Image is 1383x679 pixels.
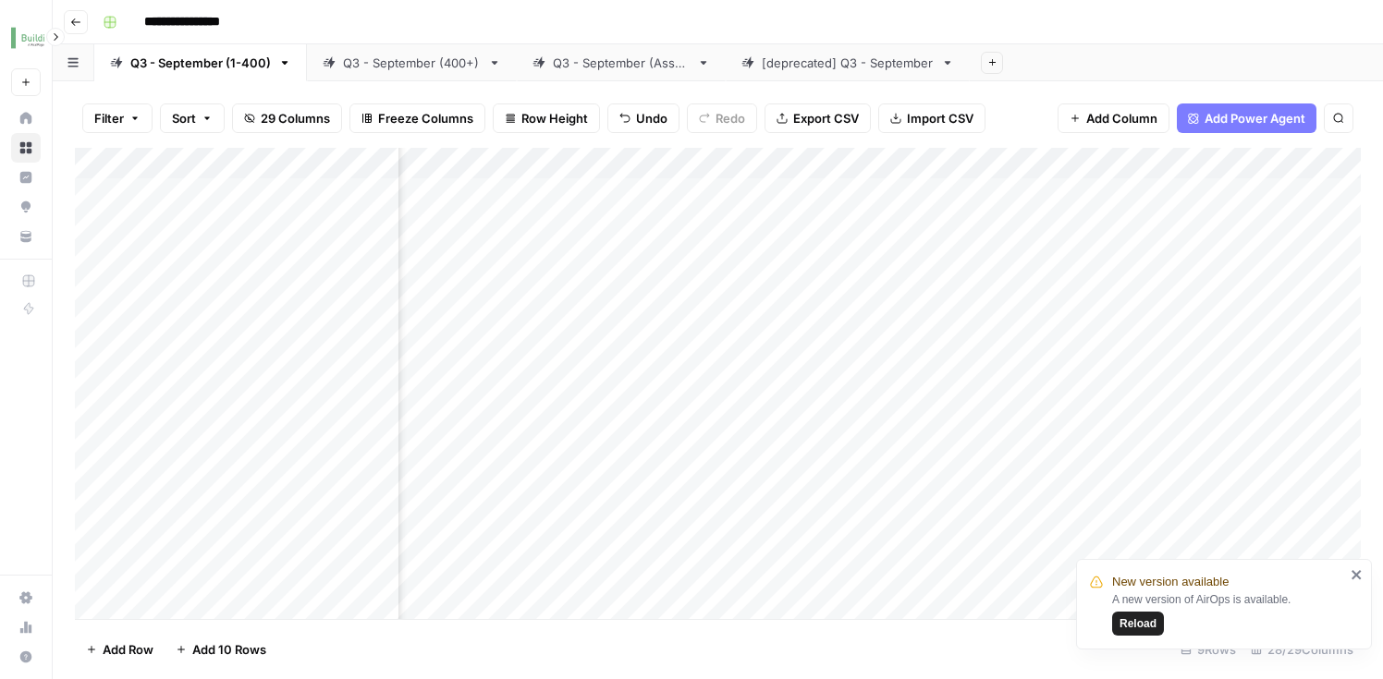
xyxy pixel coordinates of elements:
button: 29 Columns [232,103,342,133]
a: Settings [11,583,41,612]
button: Help + Support [11,642,41,672]
div: 28/29 Columns [1243,635,1361,664]
button: Export CSV [765,103,871,133]
span: Reload [1120,615,1157,632]
div: Q3 - September (1-400) [130,54,271,72]
button: Freeze Columns [349,103,485,133]
span: Sort [172,109,196,127]
span: Add 10 Rows [192,640,266,659]
a: Q3 - September (400+) [307,44,517,81]
span: Add Column [1086,109,1157,127]
button: Import CSV [878,103,985,133]
span: New version available [1112,573,1229,591]
a: Insights [11,163,41,192]
a: [deprecated] Q3 - September [726,44,970,81]
button: Add 10 Rows [165,635,277,664]
button: Add Row [75,635,165,664]
a: Q3 - September (1-400) [94,44,307,81]
span: Filter [94,109,124,127]
button: Workspace: Buildium [11,15,41,61]
div: [deprecated] Q3 - September [762,54,934,72]
button: Filter [82,103,153,133]
a: Opportunities [11,192,41,222]
span: Undo [636,109,667,127]
div: A new version of AirOps is available. [1112,591,1345,636]
span: Add Power Agent [1205,109,1305,127]
span: Row Height [521,109,588,127]
button: close [1351,567,1364,582]
a: Usage [11,612,41,642]
button: Reload [1112,612,1164,636]
button: Row Height [493,103,600,133]
span: Freeze Columns [378,109,473,127]
span: Redo [716,109,745,127]
span: Add Row [103,640,153,659]
button: Add Column [1058,103,1169,133]
div: Q3 - September (400+) [343,54,481,72]
button: Sort [160,103,225,133]
button: Add Power Agent [1177,103,1316,133]
img: Buildium Logo [11,21,44,55]
span: Import CSV [907,109,973,127]
button: Undo [607,103,679,133]
a: Browse [11,133,41,163]
span: Export CSV [793,109,859,127]
a: Home [11,103,41,133]
span: 29 Columns [261,109,330,127]
div: 9 Rows [1173,635,1243,664]
a: Your Data [11,222,41,251]
div: Q3 - September (Assn.) [553,54,690,72]
button: Redo [687,103,757,133]
a: Q3 - September (Assn.) [517,44,726,81]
